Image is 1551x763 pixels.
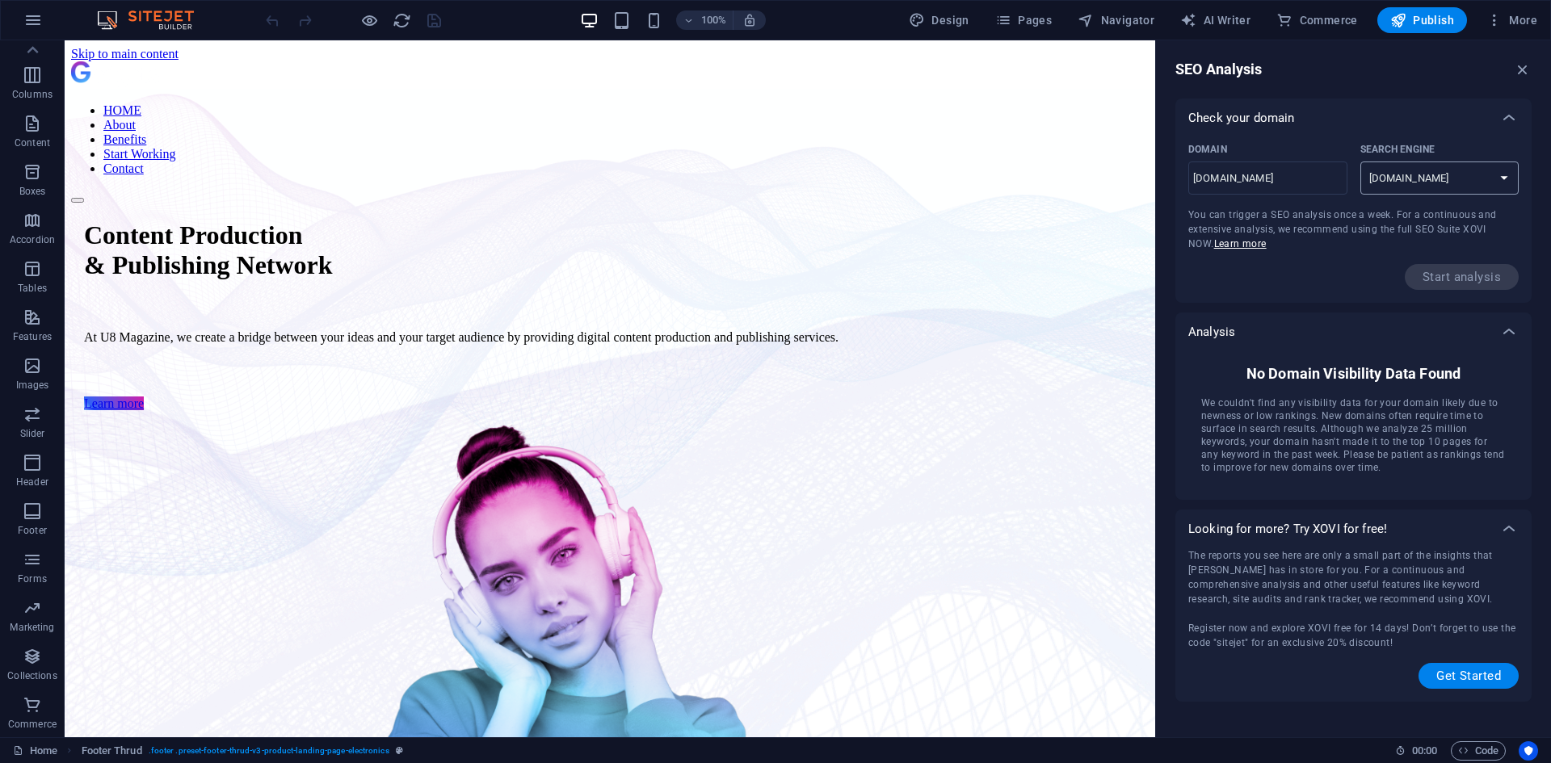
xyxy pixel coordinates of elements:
i: On resize automatically adjust zoom level to fit chosen device. [742,13,757,27]
div: Check your domain [1175,99,1532,137]
span: The reports you see here are only a small part of the insights that [PERSON_NAME] has in store fo... [1188,550,1515,648]
div: Check your domain [1175,351,1532,500]
span: Pages [995,12,1052,28]
p: Slider [20,427,45,440]
h6: Session time [1395,741,1438,761]
p: Images [16,379,49,392]
p: Domain [1188,143,1227,156]
p: Commerce [8,718,57,731]
div: Design (Ctrl+Alt+Y) [902,7,976,33]
button: More [1480,7,1544,33]
h6: No Domain Visibility Data Found [1246,364,1461,384]
button: reload [392,10,411,30]
span: You can trigger a SEO analysis once a week. For a continuous and extensive analysis, we recommend... [1188,209,1497,249]
h6: SEO Analysis [1175,60,1263,79]
span: Get Started [1436,669,1501,682]
span: Publish [1390,12,1454,28]
p: Marketing [10,621,54,634]
div: Analysis [1175,312,1532,351]
span: Code [1458,741,1498,761]
p: Check your domain [1188,110,1294,126]
p: Columns [12,88,53,101]
span: 00 00 [1412,741,1437,761]
span: AI Writer [1180,12,1250,28]
p: Looking for more? Try XOVI for free! [1188,521,1387,537]
p: Accordion [10,233,55,246]
div: Check your domain [1175,548,1532,702]
p: Header [16,476,48,488]
button: Code [1451,741,1506,761]
button: Click here to leave preview mode and continue editing [359,10,379,30]
button: Design [902,7,976,33]
span: : [1423,744,1426,757]
button: Publish [1377,7,1467,33]
h6: 100% [700,10,726,30]
p: Collections [7,669,57,682]
p: Analysis [1188,324,1235,340]
button: Pages [989,7,1058,33]
span: . footer .preset-footer-thrud-v3-product-landing-page-electronics [149,741,389,761]
span: Navigator [1078,12,1154,28]
p: Features [13,330,52,343]
span: Click to select. Double-click to edit [82,741,142,761]
p: Content [15,136,50,149]
input: Domain [1188,166,1347,191]
span: Commerce [1276,12,1358,28]
div: Check your domain [1175,137,1532,303]
button: AI Writer [1174,7,1257,33]
p: Select the matching search engine for your region. [1360,143,1435,156]
div: Looking for more? Try XOVI for free! [1175,509,1532,548]
a: Skip to main content [6,6,114,20]
img: Editor Logo [93,10,214,30]
a: Learn more [1214,238,1267,249]
p: Tables [18,282,47,295]
i: Reload page [393,11,411,30]
button: Usercentrics [1519,741,1538,761]
p: Forms [18,572,47,585]
a: Click to cancel selection. Double-click to open Pages [13,741,57,761]
p: Boxes [19,185,46,198]
span: Design [909,12,969,28]
span: More [1486,12,1537,28]
select: Search Engine [1360,161,1519,195]
p: Footer [18,524,47,537]
button: Commerce [1270,7,1364,33]
i: This element is a customizable preset [396,746,403,755]
nav: breadcrumb [82,741,403,761]
button: 100% [676,10,733,30]
button: Get Started [1419,663,1519,689]
button: Navigator [1071,7,1161,33]
span: We couldn't find any visibility data for your domain likely due to newness or low rankings. New d... [1201,396,1506,474]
